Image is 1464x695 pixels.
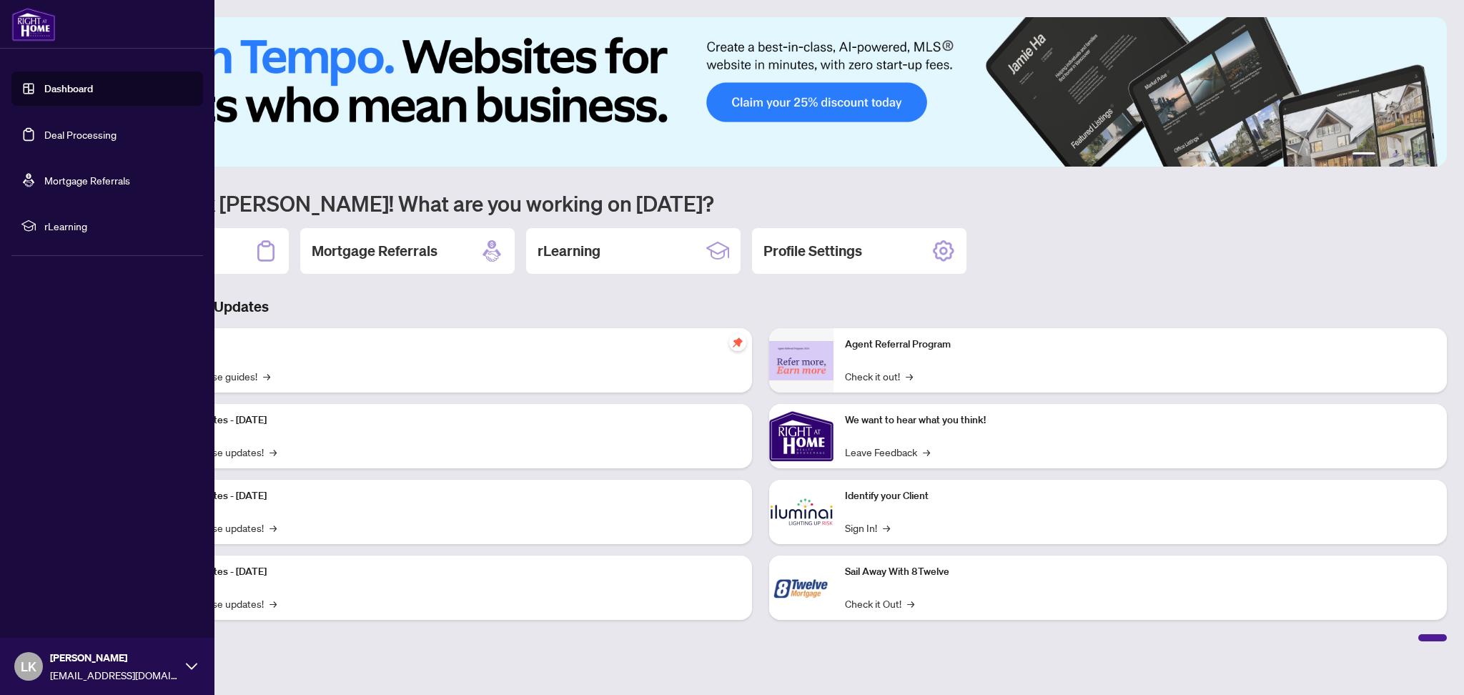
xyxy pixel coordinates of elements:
[845,444,930,460] a: Leave Feedback→
[769,404,834,468] img: We want to hear what you think!
[74,17,1447,167] img: Slide 0
[538,241,600,261] h2: rLearning
[44,82,93,95] a: Dashboard
[845,488,1435,504] p: Identify your Client
[150,488,741,504] p: Platform Updates - [DATE]
[44,128,117,141] a: Deal Processing
[50,650,179,666] span: [PERSON_NAME]
[44,174,130,187] a: Mortgage Referrals
[150,337,741,353] p: Self-Help
[50,667,179,683] span: [EMAIL_ADDRESS][DOMAIN_NAME]
[729,334,746,351] span: pushpin
[845,368,913,384] a: Check it out!→
[769,556,834,620] img: Sail Away With 8Twelve
[845,564,1435,580] p: Sail Away With 8Twelve
[769,341,834,380] img: Agent Referral Program
[769,480,834,544] img: Identify your Client
[1404,152,1410,158] button: 4
[74,189,1447,217] h1: Welcome back [PERSON_NAME]! What are you working on [DATE]?
[21,656,36,676] span: LK
[269,444,277,460] span: →
[845,596,914,611] a: Check it Out!→
[1352,152,1375,158] button: 1
[1415,152,1421,158] button: 5
[1393,152,1398,158] button: 3
[845,520,890,536] a: Sign In!→
[269,596,277,611] span: →
[150,564,741,580] p: Platform Updates - [DATE]
[883,520,890,536] span: →
[763,241,862,261] h2: Profile Settings
[907,596,914,611] span: →
[269,520,277,536] span: →
[845,337,1435,353] p: Agent Referral Program
[1407,645,1450,688] button: Open asap
[845,413,1435,428] p: We want to hear what you think!
[923,444,930,460] span: →
[11,7,56,41] img: logo
[312,241,437,261] h2: Mortgage Referrals
[74,297,1447,317] h3: Brokerage & Industry Updates
[150,413,741,428] p: Platform Updates - [DATE]
[1427,152,1433,158] button: 6
[1381,152,1387,158] button: 2
[44,218,193,234] span: rLearning
[263,368,270,384] span: →
[906,368,913,384] span: →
